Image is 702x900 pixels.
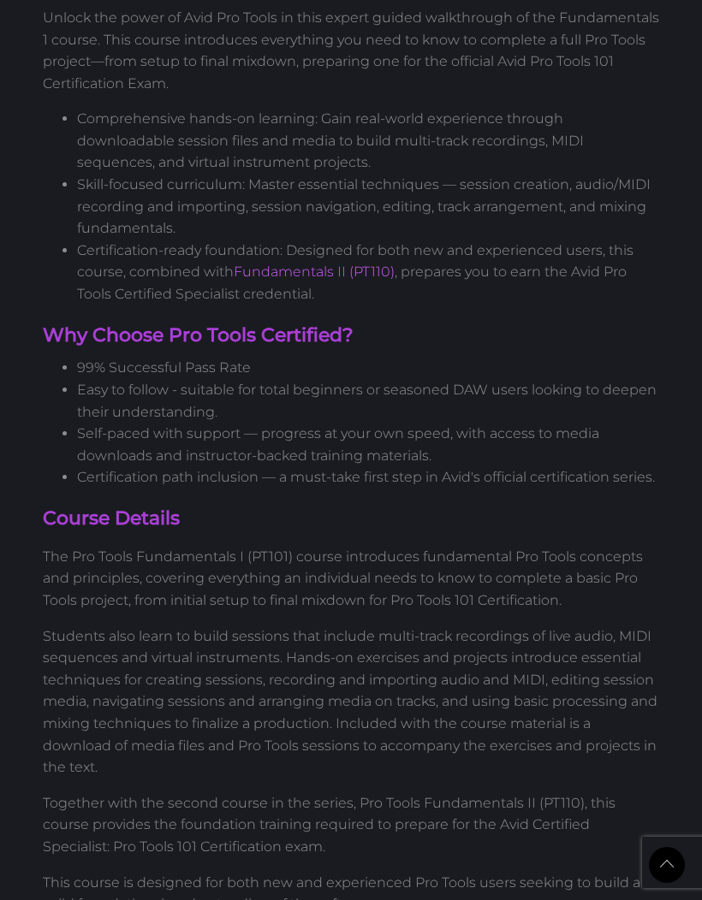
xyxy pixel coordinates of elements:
h4: Why Choose Pro Tools Certified? [43,323,659,349]
p: Students also learn to build sessions that include multi-track recordings of live audio, MIDI seq... [43,625,659,779]
li: 99% Successful Pass Rate [77,357,659,379]
li: Skill-focused curriculum: Master essential techniques — session creation, audio/MIDI recording an... [77,174,659,240]
p: Unlock the power of Avid Pro Tools in this expert guided walkthrough of the Fundamentals 1 course... [43,7,659,94]
a: Back to Top [649,847,685,883]
p: The Pro Tools Fundamentals I (PT101) course introduces fundamental Pro Tools concepts and princip... [43,546,659,612]
li: Easy to follow - suitable for total beginners or seasoned DAW users looking to deepen their under... [77,379,659,423]
h4: Course Details [43,506,659,532]
li: Self-paced with support — progress at your own speed, with access to media downloads and instruct... [77,423,659,466]
li: Certification path inclusion — a must-take first step in Avid's official certification series. [77,466,659,488]
li: Certification-ready foundation: Designed for both new and experienced users, this course, combine... [77,240,659,305]
p: Together with the second course in the series, Pro Tools Fundamentals II (PT110), this course pro... [43,792,659,858]
a: Fundamentals II (PT110) [234,263,395,280]
li: Comprehensive hands-on learning: Gain real-world experience through downloadable session files an... [77,108,659,174]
